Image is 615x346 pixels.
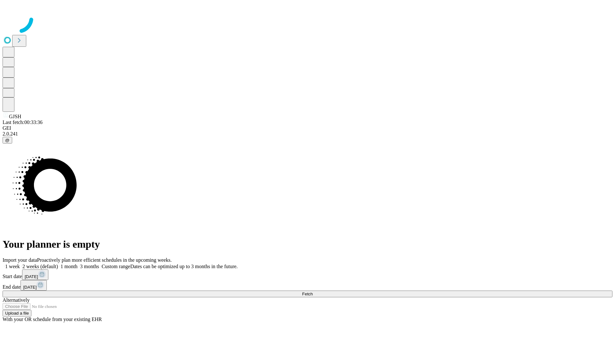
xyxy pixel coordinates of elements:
[80,264,99,269] span: 3 months
[5,138,10,143] span: @
[3,310,31,317] button: Upload a file
[3,269,612,280] div: Start date
[3,280,612,291] div: End date
[3,317,102,322] span: With your OR schedule from your existing EHR
[37,257,172,263] span: Proactively plan more efficient schedules in the upcoming weeks.
[3,257,37,263] span: Import your data
[3,291,612,297] button: Fetch
[130,264,238,269] span: Dates can be optimized up to 3 months in the future.
[3,297,29,303] span: Alternatively
[102,264,130,269] span: Custom range
[3,131,612,137] div: 2.0.241
[22,269,48,280] button: [DATE]
[9,114,21,119] span: GJSH
[61,264,78,269] span: 1 month
[22,264,58,269] span: 2 weeks (default)
[20,280,47,291] button: [DATE]
[302,292,313,296] span: Fetch
[5,264,20,269] span: 1 week
[3,119,43,125] span: Last fetch: 00:33:36
[3,238,612,250] h1: Your planner is empty
[23,285,37,290] span: [DATE]
[25,274,38,279] span: [DATE]
[3,137,12,144] button: @
[3,125,612,131] div: GEI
